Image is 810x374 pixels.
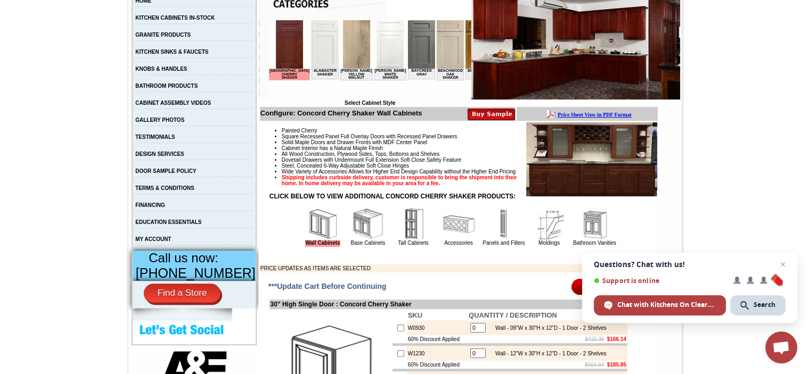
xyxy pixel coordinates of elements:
div: Wall - 09"W x 30"H x 12"D - 1 Door - 2 Shelves [490,325,607,331]
td: 60% Discount Applied [407,361,468,369]
a: DOOR SAMPLE POLICY [135,168,196,174]
img: Moldings [533,208,565,240]
a: GRANITE PRODUCTS [135,32,191,38]
a: Accessories [444,240,473,246]
span: All Wood Construction, Plywood Sides, Tops, Bottoms and Shelves [282,151,439,157]
a: Wall Cabinets [305,240,340,247]
a: EDUCATION ESSENTIALS [135,219,201,225]
td: W1230 [407,346,468,361]
b: $166.14 [607,336,626,342]
span: Cabinet Interior has a Natural Maple Finish [282,145,383,151]
div: Search [730,295,786,315]
span: Close chat [776,258,789,271]
a: KITCHEN SINKS & FAUCETS [135,49,208,55]
img: Tall Cabinets [397,208,429,240]
span: Support is online [594,277,726,285]
div: Wall - 12"W x 30"H x 12"D - 1 Door - 2 Shelves [490,351,607,356]
a: CABINET ASSEMBLY VIDEOS [135,100,211,106]
a: TESTIMONIALS [135,134,175,140]
b: Price Sheet View in PDF Format [12,4,86,10]
img: Bathroom Vanities [578,208,610,240]
span: Search [754,300,775,310]
a: DESIGN SERVICES [135,151,184,157]
td: Bellmonte Maple [197,48,224,59]
a: Price Sheet View in PDF Format [12,2,86,11]
a: GALLERY PHOTOS [135,117,184,123]
b: QUANTITY / DESCRIPTION [469,311,557,319]
span: Chat with Kitchens On Clearance [617,300,716,310]
s: $464.64 [585,362,604,368]
td: 30" High Single Door : Concord Cherry Shaker [269,300,628,309]
span: ***Update Cart Before Continuing [268,282,387,290]
a: KNOBS & HANDLES [135,66,187,72]
a: MY ACCOUNT [135,236,171,242]
a: Find a Store [144,284,221,303]
span: Solid Maple Doors and Drawer Fronts with MDF Center Panel [282,139,427,145]
img: Panels and Fillers [488,208,520,240]
a: Moldings [538,240,560,246]
a: Bathroom Vanities [573,240,616,246]
span: Painted Cherry [282,128,317,134]
span: Wide Variety of Accessories Allows for Higher End Design Capability without the Higher End Pricing [282,169,516,174]
span: Steel, Concealed 6-Way Adjustable Soft Close Hinges [282,163,409,169]
a: Tall Cabinets [398,240,428,246]
span: Square Recessed Panel Full Overlay Doors with Recessed Panel Drawers [282,134,457,139]
img: Wall Cabinets [307,208,339,240]
img: Product Image [526,122,657,196]
td: W0930 [407,320,468,335]
strong: CLICK BELOW TO VIEW ADDITIONAL CONCORD CHERRY SHAKER PRODUCTS: [269,193,516,200]
a: KITCHEN CABINETS IN-STOCK [135,15,215,21]
td: 60% Discount Applied [407,335,468,343]
img: pdf.png [2,3,10,11]
input: Add to Cart [571,278,629,295]
b: Select Cabinet Style [345,100,396,106]
a: TERMS & CONDITIONS [135,185,194,191]
a: Panels and Fillers [482,240,525,246]
img: Accessories [443,208,474,240]
b: SKU [408,311,422,319]
td: PRICE UPDATES AS ITEMS ARE SELECTED [260,264,566,272]
b: $185.85 [607,362,626,368]
div: Chat with Kitchens On Clearance [594,295,726,315]
img: Base Cabinets [352,208,384,240]
b: Configure: Concord Cherry Shaker Wall Cabinets [260,109,422,117]
iframe: Browser incompatible [269,20,471,100]
div: Open chat [765,331,797,363]
s: $415.36 [585,336,604,342]
span: [PHONE_NUMBER] [136,265,256,280]
span: Call us now: [149,251,218,265]
span: Dovetail Drawers with Undermount Full Extension Soft Close Safety Feature [282,157,461,163]
span: Questions? Chat with us! [594,260,786,269]
a: FINANCING [135,202,165,208]
a: BATHROOM PRODUCTS [135,83,198,89]
strong: Shipping includes curbside delivery, customer is responsible to bring the shipment into their hom... [282,174,517,186]
a: Base Cabinets [350,240,385,246]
